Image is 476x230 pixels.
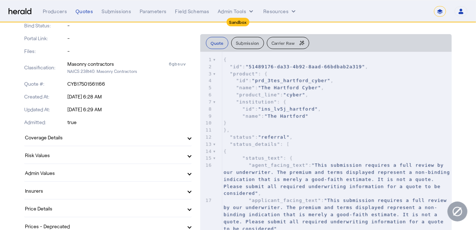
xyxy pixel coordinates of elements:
span: : { [223,99,286,105]
span: "The Hartford Cyber" [258,85,321,90]
div: 11 [200,127,213,134]
span: "id" [242,106,255,112]
p: Bind Status: [24,22,66,29]
div: Producers [43,8,67,15]
span: "status_details" [230,141,280,147]
span: : , [223,134,293,140]
p: Created At: [24,93,66,100]
span: : { [223,155,293,161]
span: "This submission requires a full review by our underwriter. The premium and terms displayed repre... [223,162,453,196]
div: 7 [200,98,213,106]
span: "institution" [236,99,277,105]
button: Submission [231,37,264,49]
span: : , [223,78,333,83]
mat-panel-title: Risk Values [25,151,182,159]
span: { [223,57,227,62]
span: "The Hartford" [264,113,309,119]
mat-panel-title: Prices - Deprecated [25,223,182,230]
img: Herald Logo [9,8,31,15]
span: : , [223,106,321,112]
div: 2 [200,63,213,70]
div: Field Schemas [175,8,209,15]
div: 3 [200,70,213,77]
p: - [67,35,192,42]
span: Carrier Raw [271,41,295,45]
div: Masonry contractors [67,60,114,68]
mat-expansion-panel-header: Insurers [24,182,192,199]
p: true [67,119,192,126]
span: : , [223,92,308,97]
div: Parameters [140,8,167,15]
div: 15 [200,155,213,162]
div: Sandbox [227,18,250,26]
button: Resources dropdown menu [263,8,297,15]
button: Quote [206,37,228,49]
mat-expansion-panel-header: Admin Values [24,164,192,181]
span: : { [223,71,268,76]
span: : , [223,64,368,69]
span: "status_text" [242,155,283,161]
p: - [67,48,192,55]
span: "id" [230,64,242,69]
p: Updated At: [24,106,66,113]
span: "ins_lv5j_hartford" [258,106,318,112]
span: { [223,149,227,154]
mat-expansion-panel-header: Risk Values [24,146,192,164]
span: : , [223,162,453,196]
div: 1 [200,56,213,63]
div: 6 [200,91,213,98]
div: 8 [200,106,213,113]
p: Quote #: [24,80,66,87]
div: 4 [200,77,213,84]
span: "cyber" [283,92,305,97]
span: : [ [223,141,289,147]
p: CYB17501561166 [67,80,192,87]
span: "product" [230,71,258,76]
span: "name" [242,113,261,119]
mat-expansion-panel-header: Coverage Details [24,129,192,146]
div: 14 [200,148,213,155]
div: Submissions [102,8,131,15]
span: : , [223,85,324,90]
span: : [223,113,308,119]
mat-panel-title: Admin Values [25,169,182,177]
span: "id" [236,78,249,83]
div: 17 [200,197,213,204]
div: 13 [200,141,213,148]
mat-panel-title: Price Details [25,205,182,212]
p: Files: [24,48,66,55]
p: Classification: [24,64,66,71]
p: Portal Link: [24,35,66,42]
mat-panel-title: Coverage Details [25,134,182,141]
span: "agent_facing_text" [249,162,309,168]
span: }, [223,127,230,133]
div: 6gbsuv [169,60,192,68]
mat-panel-title: Insurers [25,187,182,194]
p: - [67,22,192,29]
p: NAICS 238140: Masonry Contractors [67,68,192,75]
p: Admitted: [24,119,66,126]
span: "prd_3tes_hartford_cyber" [252,78,331,83]
div: 12 [200,134,213,141]
div: 9 [200,113,213,120]
p: [DATE] 6:28 AM [67,93,192,100]
button: internal dropdown menu [218,8,255,15]
span: "applicant_facing_text" [249,198,321,203]
div: 5 [200,84,213,91]
button: Carrier Raw [267,37,309,49]
span: "51489176-da33-4b92-8aad-66bdbab2a319" [245,64,365,69]
mat-expansion-panel-header: Price Details [24,200,192,217]
div: 16 [200,162,213,169]
span: "referral" [258,134,290,140]
div: 10 [200,119,213,127]
span: "name" [236,85,255,90]
span: "product_line" [236,92,280,97]
div: Quotes [76,8,93,15]
span: "status" [230,134,255,140]
span: } [223,120,227,125]
p: [DATE] 6:29 AM [67,106,192,113]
